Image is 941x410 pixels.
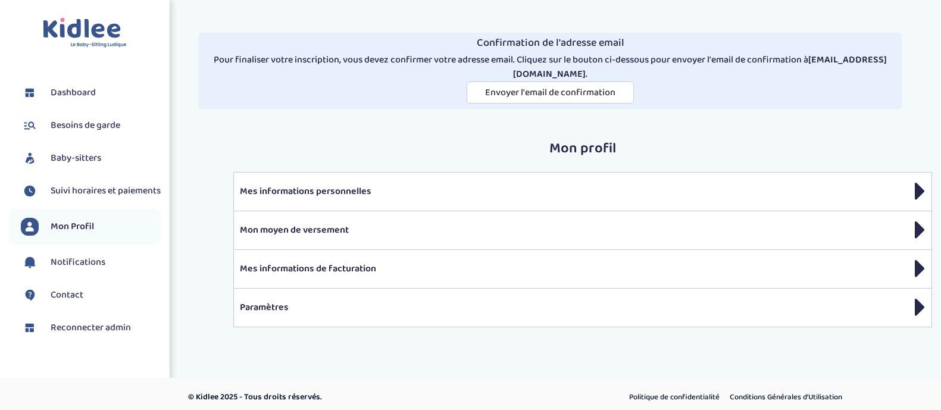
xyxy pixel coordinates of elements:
[21,149,39,167] img: babysitters.svg
[204,53,897,82] p: Pour finaliser votre inscription, vous devez confirmer votre adresse email. Cliquez sur le bouton...
[21,182,39,200] img: suivihoraire.svg
[21,286,39,304] img: contact.svg
[43,18,127,48] img: logo.svg
[204,37,897,49] h4: Confirmation de l'adresse email
[21,182,161,200] a: Suivi horaires et paiements
[21,319,39,337] img: dashboard.svg
[21,253,161,271] a: Notifications
[51,184,161,198] span: Suivi horaires et paiements
[51,255,105,270] span: Notifications
[51,220,94,234] span: Mon Profil
[51,151,101,165] span: Baby-sitters
[21,117,161,134] a: Besoins de garde
[51,288,83,302] span: Contact
[21,84,161,102] a: Dashboard
[240,184,926,199] p: Mes informations personnelles
[21,84,39,102] img: dashboard.svg
[51,118,120,133] span: Besoins de garde
[625,390,724,405] a: Politique de confidentialité
[240,223,926,237] p: Mon moyen de versement
[485,85,615,100] span: Envoyer l'email de confirmation
[51,86,96,100] span: Dashboard
[233,141,932,157] h2: Mon profil
[21,286,161,304] a: Contact
[21,218,161,236] a: Mon Profil
[726,390,846,405] a: Conditions Générales d’Utilisation
[513,52,887,82] strong: [EMAIL_ADDRESS][DOMAIN_NAME]
[21,117,39,134] img: besoin.svg
[240,262,926,276] p: Mes informations de facturation
[51,321,131,335] span: Reconnecter admin
[467,82,634,104] button: Envoyer l'email de confirmation
[21,253,39,271] img: notification.svg
[188,391,521,403] p: © Kidlee 2025 - Tous droits réservés.
[240,301,926,315] p: Paramètres
[21,319,161,337] a: Reconnecter admin
[21,149,161,167] a: Baby-sitters
[21,218,39,236] img: profil.svg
